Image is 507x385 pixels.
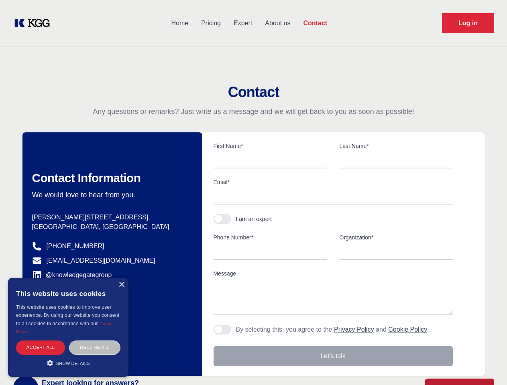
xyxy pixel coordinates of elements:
a: Cookie Policy [16,321,114,334]
a: Home [165,13,195,34]
button: Let's talk [214,346,453,366]
a: [PHONE_NUMBER] [47,241,104,251]
label: Message [214,269,453,278]
label: Phone Number* [214,233,327,241]
a: [EMAIL_ADDRESS][DOMAIN_NAME] [47,256,155,265]
p: By selecting this, you agree to the and . [236,325,429,334]
a: Pricing [195,13,227,34]
div: I am an expert [236,215,272,223]
div: Accept all [16,340,65,355]
a: Request Demo [442,13,494,33]
p: Any questions or remarks? Just write us a message and we will get back to you as soon as possible! [10,107,497,116]
div: This website uses cookies [16,284,120,303]
a: Cookie Policy [388,326,427,333]
a: KOL Knowledge Platform: Talk to Key External Experts (KEE) [13,17,56,30]
p: We would love to hear from you. [32,190,189,200]
a: @knowledgegategroup [32,270,112,280]
iframe: Chat Widget [467,346,507,385]
a: Expert [227,13,259,34]
div: Show details [16,359,120,367]
label: Last Name* [340,142,453,150]
h2: Contact Information [32,171,189,185]
a: Privacy Policy [334,326,374,333]
div: Decline all [69,340,120,355]
p: [PERSON_NAME][STREET_ADDRESS], [32,213,189,222]
span: This website uses cookies to improve user experience. By using our website you consent to all coo... [16,304,119,326]
div: Close [118,282,124,288]
label: First Name* [214,142,327,150]
h2: Contact [10,84,497,100]
p: [GEOGRAPHIC_DATA], [GEOGRAPHIC_DATA] [32,222,189,232]
label: Organization* [340,233,453,241]
a: Contact [297,13,334,34]
span: Show details [56,361,90,366]
a: About us [259,13,297,34]
label: Email* [214,178,453,186]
